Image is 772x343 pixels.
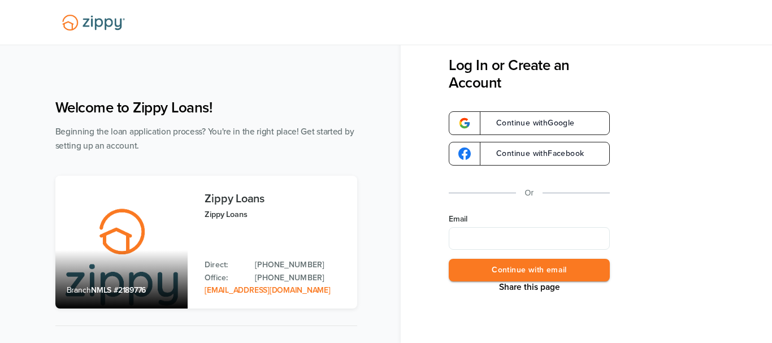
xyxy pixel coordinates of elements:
[485,150,584,158] span: Continue with Facebook
[449,111,610,135] a: google-logoContinue withGoogle
[205,193,345,205] h3: Zippy Loans
[205,272,244,284] p: Office:
[449,142,610,166] a: google-logoContinue withFacebook
[205,285,330,295] a: Email Address: zippyguide@zippymh.com
[67,285,92,295] span: Branch
[55,127,354,151] span: Beginning the loan application process? You're in the right place! Get started by setting up an a...
[255,259,345,271] a: Direct Phone: 512-975-2947
[485,119,575,127] span: Continue with Google
[205,259,244,271] p: Direct:
[91,285,146,295] span: NMLS #2189776
[205,208,345,221] p: Zippy Loans
[449,227,610,250] input: Email Address
[55,99,357,116] h1: Welcome to Zippy Loans!
[449,259,610,282] button: Continue with email
[496,281,563,293] button: Share This Page
[449,214,610,225] label: Email
[525,186,534,200] p: Or
[458,117,471,129] img: google-logo
[449,57,610,92] h3: Log In or Create an Account
[255,272,345,284] a: Office Phone: 512-975-2947
[55,10,132,36] img: Lender Logo
[458,147,471,160] img: google-logo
